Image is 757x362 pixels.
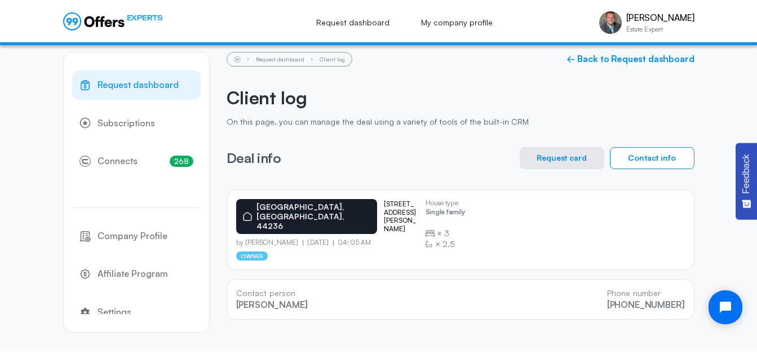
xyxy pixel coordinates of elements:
[98,78,179,92] span: Request dashboard
[72,222,201,251] a: Company Profile
[442,239,455,250] span: 2.5
[72,298,201,327] a: Settings
[626,12,694,23] p: [PERSON_NAME]
[98,305,131,320] span: Settings
[304,10,402,35] a: Request dashboard
[426,199,465,207] p: House type
[409,10,505,35] a: My company profile
[256,202,370,231] p: [GEOGRAPHIC_DATA], [GEOGRAPHIC_DATA], 44236
[607,299,685,310] a: [PHONE_NUMBER]
[610,147,694,169] button: Contact info
[72,259,201,289] a: Affiliate Program
[72,70,201,100] a: Request dashboard
[384,200,417,233] p: [STREET_ADDRESS][PERSON_NAME]
[1,361,2,362] img: ct
[599,11,622,34] img: Brad Miklovich
[72,109,201,138] a: Subscriptions
[699,281,752,334] iframe: Tidio Chat
[236,289,308,298] p: Contact person
[98,267,168,281] span: Affiliate Program
[236,251,268,261] p: owner
[607,289,685,298] p: Phone number
[72,147,201,176] a: Connects268
[333,239,371,246] p: 04:05 AM
[626,26,694,33] p: Estate Expert
[98,229,167,244] span: Company Profile
[520,147,604,169] button: Request card
[426,239,465,250] div: ×
[256,56,304,63] a: Request dashboard
[426,228,465,239] div: ×
[236,299,308,310] p: [PERSON_NAME]
[566,54,694,64] a: ← Back to Request dashboard
[227,87,694,108] h2: Client log
[444,228,449,239] span: 3
[227,151,281,165] h3: Deal info
[426,208,465,219] p: Single family
[320,56,345,62] li: Client log
[98,154,138,169] span: Connects
[741,154,751,193] span: Feedback
[170,156,193,167] span: 268
[736,143,757,219] button: Feedback - Show survey
[236,239,303,246] p: by [PERSON_NAME]
[303,239,333,246] p: [DATE]
[127,12,163,23] span: EXPERTS
[98,116,155,131] span: Subscriptions
[63,12,163,30] a: EXPERTS
[227,117,694,127] p: On this page, you can manage the deal using a variety of tools of the built-in CRM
